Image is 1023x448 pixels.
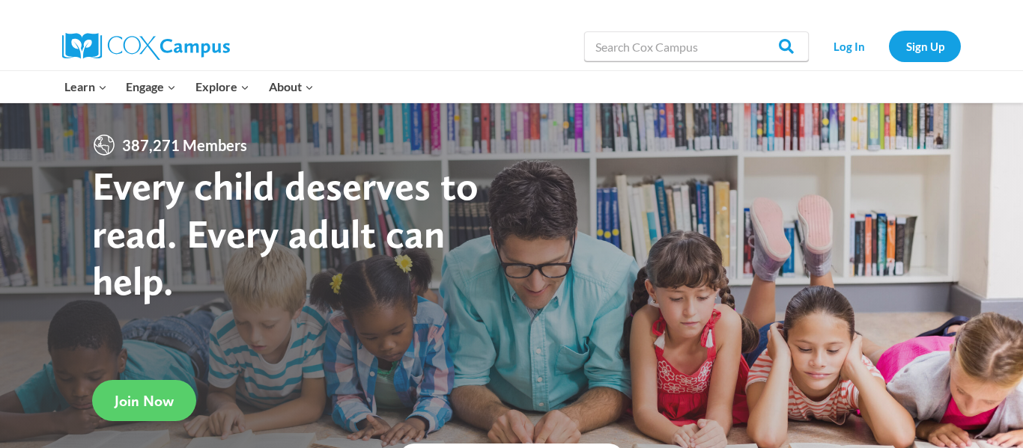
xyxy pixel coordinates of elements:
span: Explore [195,77,249,96]
span: 387,271 Members [116,133,253,157]
span: Engage [126,77,176,96]
input: Search Cox Campus [584,31,809,61]
span: Join Now [115,392,174,410]
span: About [269,77,314,96]
img: Cox Campus [62,33,230,60]
nav: Primary Navigation [55,71,323,102]
a: Join Now [92,380,196,421]
strong: Every child deserves to read. Every adult can help. [92,162,479,304]
span: Learn [64,77,107,96]
nav: Secondary Navigation [816,31,961,61]
a: Log In [816,31,881,61]
a: Sign Up [889,31,961,61]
